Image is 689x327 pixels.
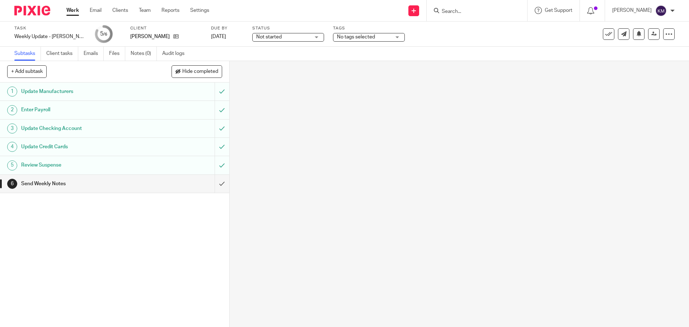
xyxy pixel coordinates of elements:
[333,25,405,31] label: Tags
[545,8,572,13] span: Get Support
[182,69,218,75] span: Hide completed
[131,47,157,61] a: Notes (0)
[84,47,104,61] a: Emails
[215,175,229,193] div: Mark as done
[21,178,145,189] h1: Send Weekly Notes
[612,7,652,14] p: [PERSON_NAME]
[21,141,145,152] h1: Update Credit Cards
[21,160,145,170] h1: Review Suspense
[655,5,667,17] img: svg%3E
[21,86,145,97] h1: Update Manufacturers
[14,6,50,15] img: Pixie
[190,7,209,14] a: Settings
[109,47,125,61] a: Files
[215,101,229,119] div: Mark as to do
[7,105,17,115] div: 2
[103,32,107,36] small: /6
[66,7,79,14] a: Work
[162,47,190,61] a: Audit logs
[130,33,170,40] span: McGlothlin, Jennifer
[215,83,229,101] div: Mark as to do
[21,123,145,134] h1: Update Checking Account
[112,7,128,14] a: Clients
[14,33,86,40] div: Weekly Update - McGlothlin
[14,25,86,31] label: Task
[7,179,17,189] div: 6
[130,25,202,31] label: Client
[7,65,47,78] button: + Add subtask
[90,7,102,14] a: Email
[7,87,17,97] div: 1
[337,34,375,39] span: No tags selected
[139,7,151,14] a: Team
[161,7,179,14] a: Reports
[256,34,282,39] span: Not started
[173,34,179,39] i: Open client page
[211,34,226,39] span: [DATE]
[648,28,660,40] a: Reassign task
[211,25,243,31] label: Due by
[14,33,86,40] div: Weekly Update - [PERSON_NAME]
[7,160,17,170] div: 5
[215,120,229,137] div: Mark as to do
[7,123,17,134] div: 3
[215,138,229,156] div: Mark as to do
[46,47,78,61] a: Client tasks
[130,33,170,40] p: [PERSON_NAME]
[7,142,17,152] div: 4
[172,65,222,78] button: Hide completed
[215,156,229,174] div: Mark as to do
[441,9,506,15] input: Search
[252,25,324,31] label: Status
[633,28,645,40] button: Snooze task
[14,47,41,61] a: Subtasks
[21,104,145,115] h1: Enter Payroll
[618,28,629,40] a: Send new email to McGlothlin, Jennifer
[100,30,107,38] div: 5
